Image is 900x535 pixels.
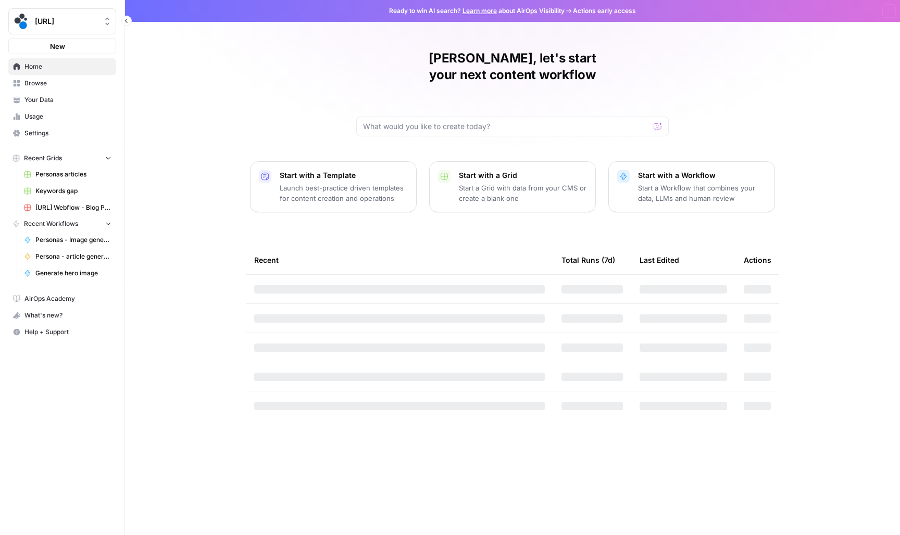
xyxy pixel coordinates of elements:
[638,170,766,181] p: Start with a Workflow
[19,265,116,282] a: Generate hero image
[280,170,408,181] p: Start with a Template
[744,246,771,274] div: Actions
[608,161,775,212] button: Start with a WorkflowStart a Workflow that combines your data, LLMs and human review
[356,50,669,83] h1: [PERSON_NAME], let's start your next content workflow
[24,327,111,337] span: Help + Support
[8,8,116,34] button: Workspace: spot.ai
[8,150,116,166] button: Recent Grids
[35,170,111,179] span: Personas articles
[24,95,111,105] span: Your Data
[8,324,116,340] button: Help + Support
[24,79,111,88] span: Browse
[459,183,587,203] p: Start a Grid with data from your CMS or create a blank one
[24,294,111,303] span: AirOps Academy
[19,199,116,216] a: [URL] Webflow - Blog Posts Refresh
[12,12,31,31] img: spot.ai Logo
[35,269,111,278] span: Generate hero image
[573,6,636,16] span: Actions early access
[35,203,111,212] span: [URL] Webflow - Blog Posts Refresh
[8,39,116,54] button: New
[561,246,615,274] div: Total Runs (7d)
[24,219,78,228] span: Recent Workflows
[363,121,649,132] input: What would you like to create today?
[8,108,116,125] a: Usage
[8,290,116,307] a: AirOps Academy
[8,92,116,108] a: Your Data
[8,216,116,232] button: Recent Workflows
[8,75,116,92] a: Browse
[50,41,65,52] span: New
[24,154,62,163] span: Recent Grids
[24,112,111,121] span: Usage
[19,183,116,199] a: Keywords gap
[459,170,587,181] p: Start with a Grid
[8,125,116,142] a: Settings
[8,307,116,324] button: What's new?
[24,62,111,71] span: Home
[19,166,116,183] a: Personas articles
[35,16,98,27] span: [URL]
[19,248,116,265] a: Persona - article generation
[638,183,766,203] p: Start a Workflow that combines your data, LLMs and human review
[389,6,565,16] span: Ready to win AI search? about AirOps Visibility
[35,186,111,196] span: Keywords gap
[463,7,497,15] a: Learn more
[640,246,679,274] div: Last Edited
[35,252,111,261] span: Persona - article generation
[8,58,116,75] a: Home
[280,183,408,203] p: Launch best-practice driven templates for content creation and operations
[35,235,111,245] span: Personas - Image generator
[254,246,545,274] div: Recent
[429,161,596,212] button: Start with a GridStart a Grid with data from your CMS or create a blank one
[9,308,116,323] div: What's new?
[250,161,417,212] button: Start with a TemplateLaunch best-practice driven templates for content creation and operations
[24,129,111,138] span: Settings
[19,232,116,248] a: Personas - Image generator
